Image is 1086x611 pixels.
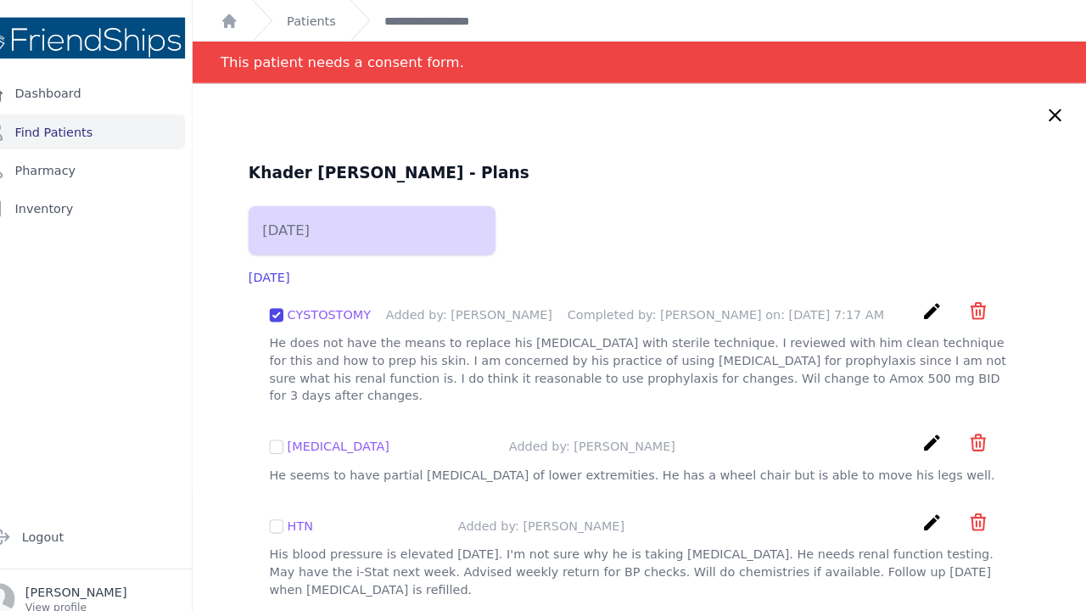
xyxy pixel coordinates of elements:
a: Find Patients [7,111,210,145]
p: He seems to have partial [MEDICAL_DATA] of lower extremities. He has a wheel chair but is able to... [292,453,1011,470]
a: create [926,505,950,521]
img: Medical Missions EMR [7,17,210,57]
i: create [926,292,946,312]
i: create [926,420,946,440]
a: [PERSON_NAME] View profile [14,567,203,597]
p: He does not have the means to replace his [MEDICAL_DATA] with sterile technique. I reviewed with ... [292,325,1011,393]
a: create [926,428,950,444]
p: [DATE] [271,261,1032,278]
div: Completed by: [PERSON_NAME] on: [DATE] 7:17 AM [581,297,889,314]
a: Patients [309,12,356,29]
i: create [926,497,946,518]
li: [DATE] [271,200,512,248]
p: His blood pressure is elevated [DATE]. I'm not sure why he is taking [MEDICAL_DATA]. He needs ren... [292,530,1011,581]
div: Notification [217,41,1086,81]
a: Inventory [7,186,210,220]
span: CYSTOSTOMY [309,299,390,312]
a: Pharmacy [7,149,210,182]
span: HTN [309,504,334,518]
a: Logout [14,505,203,539]
p: [PERSON_NAME] [54,567,153,584]
div: Added by: [PERSON_NAME] [405,297,567,314]
div: This patient needs a consent form. [244,41,481,81]
a: create [926,300,950,316]
div: Added by: [PERSON_NAME] [475,502,637,519]
a: Dashboard [7,74,210,108]
h3: Khader [PERSON_NAME] - Plans [271,156,1032,180]
p: View profile [54,584,153,597]
span: [MEDICAL_DATA] [309,427,408,440]
div: Added by: [PERSON_NAME] [524,425,686,442]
